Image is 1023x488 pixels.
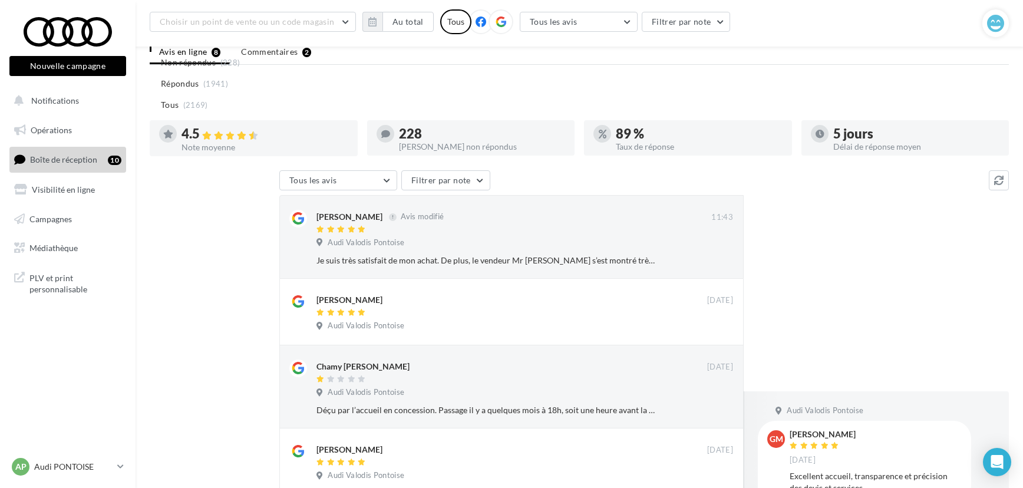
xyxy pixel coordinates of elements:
span: Répondus [161,78,199,90]
a: Campagnes [7,207,128,232]
span: Audi Valodis Pontoise [328,387,404,398]
span: Audi Valodis Pontoise [787,405,863,416]
div: Tous [440,9,471,34]
div: Note moyenne [181,143,348,151]
a: AP Audi PONTOISE [9,456,126,478]
span: Audi Valodis Pontoise [328,321,404,331]
div: [PERSON_NAME] [316,294,382,306]
span: Visibilité en ligne [32,184,95,194]
span: PLV et print personnalisable [29,270,121,295]
span: Campagnes [29,213,72,223]
a: Boîte de réception10 [7,147,128,172]
button: Au total [362,12,434,32]
span: [DATE] [707,295,733,306]
div: 10 [108,156,121,165]
span: [DATE] [790,455,816,466]
a: Visibilité en ligne [7,177,128,202]
div: 5 jours [833,127,1000,140]
div: Déçu par l’accueil en concession. Passage il y a quelques mois à 18h, soit une heure avant la fer... [316,404,656,416]
a: PLV et print personnalisable [7,265,128,300]
span: (2169) [183,100,208,110]
button: Au total [382,12,434,32]
span: AP [15,461,27,473]
div: [PERSON_NAME] [790,430,856,438]
span: Choisir un point de vente ou un code magasin [160,17,334,27]
div: 228 [399,127,566,140]
span: Notifications [31,95,79,105]
span: 11:43 [711,212,733,223]
div: [PERSON_NAME] non répondus [399,143,566,151]
span: [DATE] [707,445,733,456]
span: Boîte de réception [30,154,97,164]
span: Non répondus [161,57,216,68]
div: 89 % [616,127,783,140]
div: Délai de réponse moyen [833,143,1000,151]
span: Médiathèque [29,243,78,253]
a: Médiathèque [7,236,128,261]
span: Tous les avis [289,175,337,185]
div: [PERSON_NAME] [316,211,382,223]
span: Opérations [31,125,72,135]
div: Je suis très satisfait de mon achat. De plus, le vendeur Mr [PERSON_NAME] s’est montré très aimab... [316,255,656,266]
button: Tous les avis [520,12,638,32]
div: [PERSON_NAME] [316,444,382,456]
span: (1941) [203,79,228,88]
a: Opérations [7,118,128,143]
div: Open Intercom Messenger [983,448,1011,476]
span: [DATE] [707,362,733,372]
div: 2 [302,48,311,57]
span: Audi Valodis Pontoise [328,238,404,248]
button: Choisir un point de vente ou un code magasin [150,12,356,32]
div: Taux de réponse [616,143,783,151]
button: Nouvelle campagne [9,56,126,76]
span: (228) [220,58,240,67]
p: Audi PONTOISE [34,461,113,473]
div: 4.5 [181,127,348,141]
button: Notifications [7,88,124,113]
span: Avis modifié [401,212,444,222]
span: Tous les avis [530,17,577,27]
div: Chamy [PERSON_NAME] [316,361,410,372]
span: GM [770,433,783,445]
button: Filtrer par note [401,170,490,190]
span: Audi Valodis Pontoise [328,470,404,481]
button: Filtrer par note [642,12,731,32]
button: Tous les avis [279,170,397,190]
span: Tous [161,99,179,111]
